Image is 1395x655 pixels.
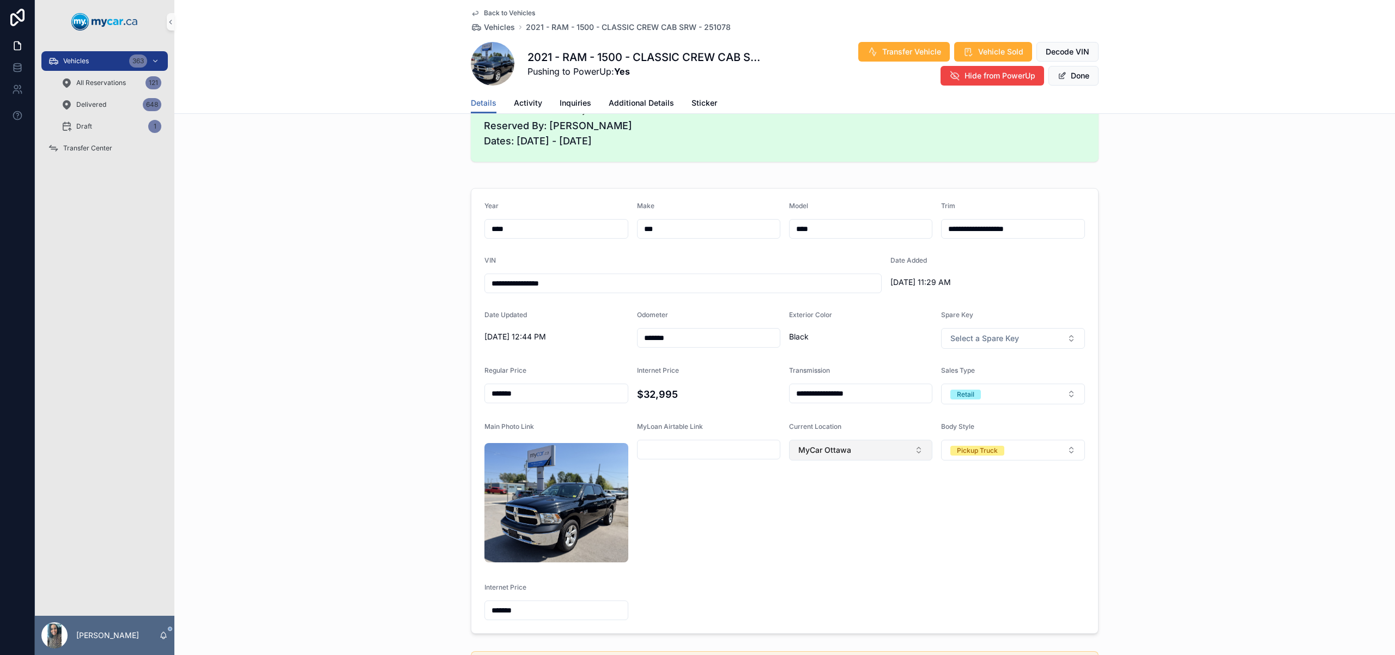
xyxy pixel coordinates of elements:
[54,117,168,136] a: Draft1
[1036,42,1099,62] button: Decode VIN
[789,202,808,210] span: Model
[145,76,161,89] div: 121
[957,390,974,399] div: Retail
[63,57,89,65] span: Vehicles
[471,22,515,33] a: Vehicles
[941,366,975,374] span: Sales Type
[978,46,1023,57] span: Vehicle Sold
[484,583,526,591] span: Internet Price
[129,54,147,68] div: 363
[76,122,92,131] span: Draft
[471,98,496,108] span: Details
[484,422,534,430] span: Main Photo Link
[1046,46,1089,57] span: Decode VIN
[527,50,762,65] h1: 2021 - RAM - 1500 - CLASSIC CREW CAB SRW - 251078
[148,120,161,133] div: 1
[35,44,174,172] div: scrollable content
[76,78,126,87] span: All Reservations
[941,202,955,210] span: Trim
[41,138,168,158] a: Transfer Center
[484,118,1085,149] span: Reserved By: [PERSON_NAME] Dates: [DATE] - [DATE]
[514,93,542,115] a: Activity
[471,9,535,17] a: Back to Vehicles
[941,440,1085,460] button: Select Button
[484,22,515,33] span: Vehicles
[941,384,1085,404] button: Select Button
[637,311,668,319] span: Odometer
[789,422,841,430] span: Current Location
[789,311,832,319] span: Exterior Color
[484,9,535,17] span: Back to Vehicles
[692,98,717,108] span: Sticker
[484,366,526,374] span: Regular Price
[941,422,974,430] span: Body Style
[41,51,168,71] a: Vehicles363
[526,22,731,33] a: 2021 - RAM - 1500 - CLASSIC CREW CAB SRW - 251078
[54,73,168,93] a: All Reservations121
[692,93,717,115] a: Sticker
[637,387,781,402] h4: $32,995
[54,95,168,114] a: Delivered648
[484,202,499,210] span: Year
[950,333,1019,344] span: Select a Spare Key
[941,328,1085,349] button: Select Button
[76,630,139,641] p: [PERSON_NAME]
[941,66,1044,86] button: Hide from PowerUp
[560,98,591,108] span: Inquiries
[614,66,630,77] strong: Yes
[798,445,851,456] span: MyCar Ottawa
[471,93,496,114] a: Details
[637,422,703,430] span: MyLoan Airtable Link
[789,440,932,460] button: Select Button
[484,331,628,342] span: [DATE] 12:44 PM
[527,65,762,78] span: Pushing to PowerUp:
[890,277,1034,288] span: [DATE] 11:29 AM
[789,366,830,374] span: Transmission
[484,256,496,264] span: VIN
[484,311,527,319] span: Date Updated
[484,443,628,562] img: uc
[941,311,973,319] span: Spare Key
[637,202,654,210] span: Make
[637,366,679,374] span: Internet Price
[882,46,941,57] span: Transfer Vehicle
[560,93,591,115] a: Inquiries
[957,446,998,456] div: Pickup Truck
[789,331,932,342] span: Black
[609,98,674,108] span: Additional Details
[514,98,542,108] span: Activity
[63,144,112,153] span: Transfer Center
[954,42,1032,62] button: Vehicle Sold
[143,98,161,111] div: 648
[1048,66,1099,86] button: Done
[890,256,927,264] span: Date Added
[858,42,950,62] button: Transfer Vehicle
[609,93,674,115] a: Additional Details
[965,70,1035,81] span: Hide from PowerUp
[71,13,138,31] img: App logo
[76,100,106,109] span: Delivered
